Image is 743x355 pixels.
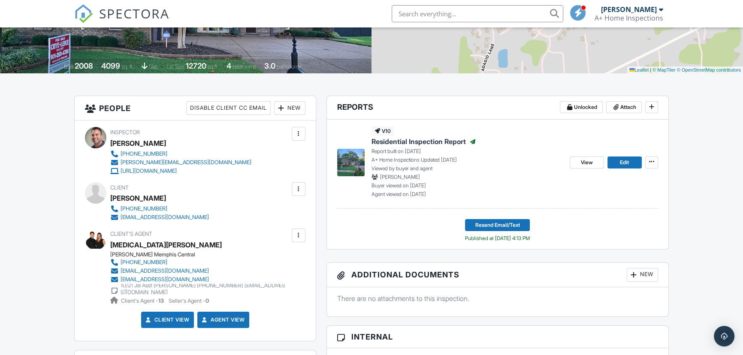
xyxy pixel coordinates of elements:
[121,214,209,221] div: [EMAIL_ADDRESS][DOMAIN_NAME]
[110,167,251,175] a: [URL][DOMAIN_NAME]
[227,61,231,70] div: 4
[110,184,129,191] span: Client
[121,159,251,166] div: [PERSON_NAME][EMAIL_ADDRESS][DOMAIN_NAME]
[110,258,289,267] a: [PHONE_NUMBER]
[110,205,209,213] a: [PHONE_NUMBER]
[110,238,222,251] a: [MEDICAL_DATA][PERSON_NAME]
[121,276,209,283] div: [EMAIL_ADDRESS][DOMAIN_NAME]
[110,129,140,135] span: Inspector
[74,12,169,30] a: SPECTORA
[110,150,251,158] a: [PHONE_NUMBER]
[186,61,206,70] div: 12720
[101,61,120,70] div: 4099
[64,63,73,70] span: Built
[327,263,668,287] h3: Additional Documents
[110,137,166,150] div: [PERSON_NAME]
[75,61,93,70] div: 2008
[75,96,315,120] h3: People
[595,14,663,22] div: A+ Home Inspections
[169,298,209,304] span: Seller's Agent -
[200,316,245,324] a: Agent View
[110,192,166,205] div: [PERSON_NAME]
[337,294,658,303] p: There are no attachments to this inspection.
[274,101,305,115] div: New
[627,268,658,282] div: New
[714,326,734,346] div: Open Intercom Messenger
[121,63,133,70] span: sq. ft.
[650,67,651,72] span: |
[327,326,668,348] h3: Internal
[121,259,167,266] div: [PHONE_NUMBER]
[121,205,167,212] div: [PHONE_NUMBER]
[74,4,93,23] img: The Best Home Inspection Software - Spectora
[205,298,209,304] strong: 0
[110,231,152,237] span: Client's Agent
[601,5,657,14] div: [PERSON_NAME]
[110,251,296,258] div: [PERSON_NAME] Memphis Central
[110,267,289,275] a: [EMAIL_ADDRESS][DOMAIN_NAME]
[110,158,251,167] a: [PERSON_NAME][EMAIL_ADDRESS][DOMAIN_NAME]
[277,63,301,70] span: bathrooms
[149,63,158,70] span: slab
[121,150,167,157] div: [PHONE_NUMBER]
[392,5,563,22] input: Search everything...
[99,4,169,22] span: SPECTORA
[110,275,289,284] a: [EMAIL_ADDRESS][DOMAIN_NAME]
[144,316,190,324] a: Client View
[158,298,164,304] strong: 13
[264,61,275,70] div: 3.0
[208,63,218,70] span: sq.ft.
[652,67,676,72] a: © MapTiler
[166,63,184,70] span: Lot Size
[629,67,649,72] a: Leaflet
[121,298,165,304] span: Client's Agent -
[121,282,289,296] div: 10/21 JB Asst [PERSON_NAME] [PHONE_NUMBER] [EMAIL_ADDRESS][DOMAIN_NAME]
[110,213,209,222] a: [EMAIL_ADDRESS][DOMAIN_NAME]
[233,63,256,70] span: bedrooms
[121,268,209,274] div: [EMAIL_ADDRESS][DOMAIN_NAME]
[186,101,271,115] div: Disable Client CC Email
[121,168,177,174] div: [URL][DOMAIN_NAME]
[677,67,741,72] a: © OpenStreetMap contributors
